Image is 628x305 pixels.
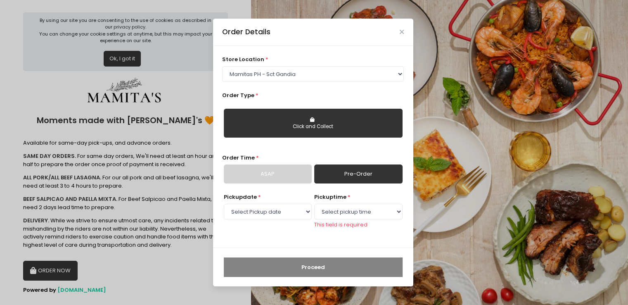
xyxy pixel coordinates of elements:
[224,109,403,138] button: Click and Collect
[314,193,346,201] span: pickup time
[224,257,403,277] button: Proceed
[400,30,404,34] button: Close
[314,221,402,229] div: This field is required
[224,164,312,183] a: ASAP
[224,193,257,201] span: Pickup date
[222,55,264,63] span: store location
[222,154,255,162] span: Order Time
[230,123,397,131] div: Click and Collect
[314,164,402,183] a: Pre-Order
[222,26,270,37] div: Order Details
[222,91,254,99] span: Order Type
